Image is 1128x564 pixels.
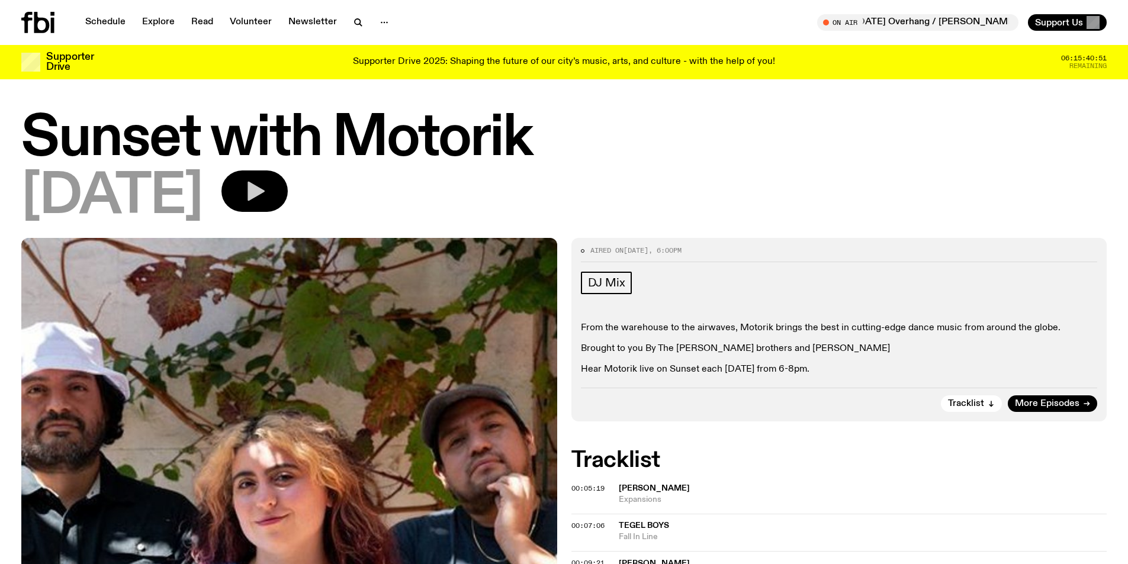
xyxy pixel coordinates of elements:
[21,170,203,224] span: [DATE]
[619,484,690,492] span: [PERSON_NAME]
[619,531,1107,543] span: Fall In Line
[581,323,1098,334] p: From the warehouse to the airwaves, Motorik brings the best in cutting-edge dance music from arou...
[353,57,775,67] p: Supporter Drive 2025: Shaping the future of our city’s music, arts, and culture - with the help o...
[648,246,682,255] span: , 6:00pm
[78,14,133,31] a: Schedule
[184,14,220,31] a: Read
[1008,395,1097,412] a: More Episodes
[1028,14,1107,31] button: Support Us
[571,523,605,529] button: 00:07:06
[619,494,1107,505] span: Expansions
[581,272,632,294] a: DJ Mix
[1015,399,1079,408] span: More Episodes
[948,399,984,408] span: Tracklist
[581,343,1098,354] p: Brought to you By The [PERSON_NAME] brothers and [PERSON_NAME]
[46,52,94,72] h3: Supporter Drive
[1035,17,1083,28] span: Support Us
[619,521,669,530] span: Tegel Boys
[817,14,1018,31] button: On Air[DATE] Overhang / [PERSON_NAME]’s last show !!!!!!
[941,395,1002,412] button: Tracklist
[135,14,182,31] a: Explore
[571,450,1107,471] h2: Tracklist
[624,246,648,255] span: [DATE]
[1069,63,1107,69] span: Remaining
[571,485,605,492] button: 00:05:19
[281,14,344,31] a: Newsletter
[571,521,605,530] span: 00:07:06
[223,14,279,31] a: Volunteer
[21,112,1107,166] h1: Sunset with Motorik
[1061,55,1107,62] span: 06:15:40:51
[581,364,1098,375] p: Hear Motorik live on Sunset each [DATE] from 6-8pm.
[590,246,624,255] span: Aired on
[588,276,625,289] span: DJ Mix
[571,484,605,493] span: 00:05:19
